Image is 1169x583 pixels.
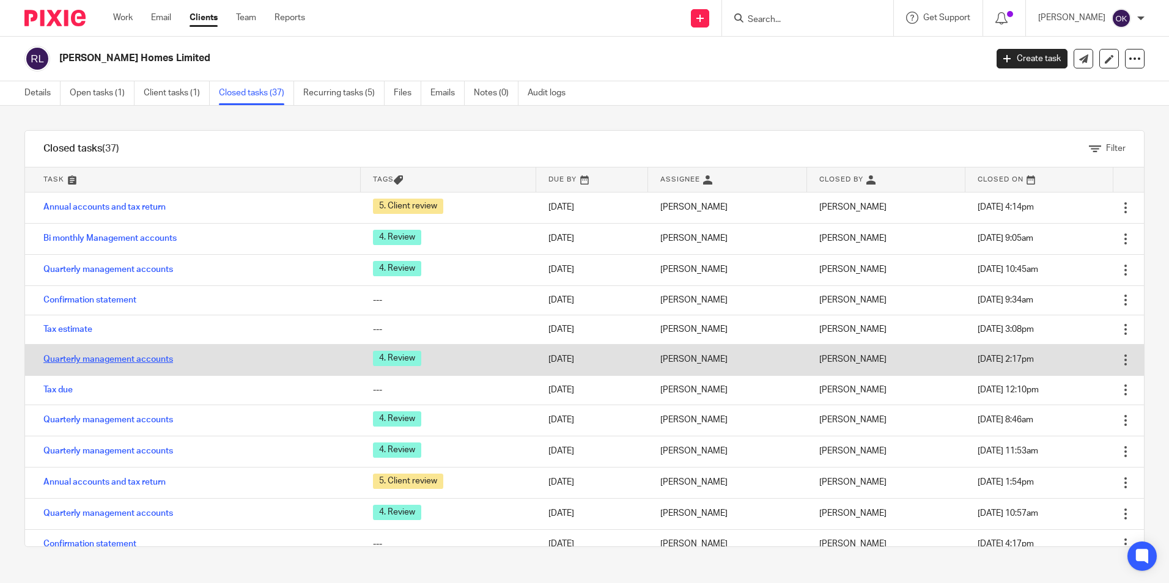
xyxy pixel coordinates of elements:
[536,436,648,467] td: [DATE]
[819,447,887,455] span: [PERSON_NAME]
[373,442,421,458] span: 4. Review
[113,12,133,24] a: Work
[648,192,806,223] td: [PERSON_NAME]
[236,12,256,24] a: Team
[819,540,887,548] span: [PERSON_NAME]
[373,474,443,489] span: 5. Client review
[474,81,518,105] a: Notes (0)
[394,81,421,105] a: Files
[536,223,648,254] td: [DATE]
[536,192,648,223] td: [DATE]
[536,315,648,344] td: [DATE]
[43,142,119,155] h1: Closed tasks
[536,467,648,498] td: [DATE]
[59,52,794,65] h2: [PERSON_NAME] Homes Limited
[978,325,1034,334] span: [DATE] 3:08pm
[978,203,1034,211] span: [DATE] 4:14pm
[648,405,806,436] td: [PERSON_NAME]
[43,234,177,243] a: Bi monthly Management accounts
[373,351,421,366] span: 4. Review
[102,144,119,153] span: (37)
[923,13,970,22] span: Get Support
[978,540,1034,548] span: [DATE] 4:17pm
[275,12,305,24] a: Reports
[528,81,575,105] a: Audit logs
[190,12,218,24] a: Clients
[430,81,465,105] a: Emails
[819,203,887,211] span: [PERSON_NAME]
[43,355,173,364] a: Quarterly management accounts
[373,199,443,214] span: 5. Client review
[978,355,1034,364] span: [DATE] 2:17pm
[43,296,136,304] a: Confirmation statement
[373,505,421,520] span: 4. Review
[373,323,524,335] div: ---
[361,167,536,192] th: Tags
[819,296,887,304] span: [PERSON_NAME]
[43,386,73,394] a: Tax due
[70,81,135,105] a: Open tasks (1)
[43,203,166,211] a: Annual accounts and tax return
[819,355,887,364] span: [PERSON_NAME]
[536,344,648,375] td: [DATE]
[819,416,887,424] span: [PERSON_NAME]
[997,49,1068,68] a: Create task
[373,384,524,396] div: ---
[151,12,171,24] a: Email
[819,265,887,274] span: [PERSON_NAME]
[536,405,648,436] td: [DATE]
[43,265,173,274] a: Quarterly management accounts
[978,447,1038,455] span: [DATE] 11:53am
[978,416,1033,424] span: [DATE] 8:46am
[1038,12,1105,24] p: [PERSON_NAME]
[43,509,173,518] a: Quarterly management accounts
[144,81,210,105] a: Client tasks (1)
[648,436,806,467] td: [PERSON_NAME]
[648,467,806,498] td: [PERSON_NAME]
[747,15,857,26] input: Search
[373,294,524,306] div: ---
[978,478,1034,486] span: [DATE] 1:54pm
[373,261,421,276] span: 4. Review
[648,223,806,254] td: [PERSON_NAME]
[24,10,86,26] img: Pixie
[43,478,166,486] a: Annual accounts and tax return
[819,386,887,394] span: [PERSON_NAME]
[303,81,385,105] a: Recurring tasks (5)
[219,81,294,105] a: Closed tasks (37)
[43,540,136,548] a: Confirmation statement
[978,296,1033,304] span: [DATE] 9:34am
[373,411,421,427] span: 4. Review
[978,509,1038,518] span: [DATE] 10:57am
[43,416,173,424] a: Quarterly management accounts
[978,386,1039,394] span: [DATE] 12:10pm
[648,529,806,559] td: [PERSON_NAME]
[648,315,806,344] td: [PERSON_NAME]
[1106,144,1126,153] span: Filter
[648,285,806,315] td: [PERSON_NAME]
[43,325,92,334] a: Tax estimate
[819,478,887,486] span: [PERSON_NAME]
[536,529,648,559] td: [DATE]
[819,509,887,518] span: [PERSON_NAME]
[648,254,806,285] td: [PERSON_NAME]
[978,265,1038,274] span: [DATE] 10:45am
[1112,9,1131,28] img: svg%3E
[648,344,806,375] td: [PERSON_NAME]
[373,538,524,550] div: ---
[536,285,648,315] td: [DATE]
[819,234,887,243] span: [PERSON_NAME]
[43,447,173,455] a: Quarterly management accounts
[536,254,648,285] td: [DATE]
[648,498,806,529] td: [PERSON_NAME]
[536,498,648,529] td: [DATE]
[648,375,806,405] td: [PERSON_NAME]
[819,325,887,334] span: [PERSON_NAME]
[978,234,1033,243] span: [DATE] 9:05am
[373,230,421,245] span: 4. Review
[536,375,648,405] td: [DATE]
[24,81,61,105] a: Details
[24,46,50,71] img: svg%3E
